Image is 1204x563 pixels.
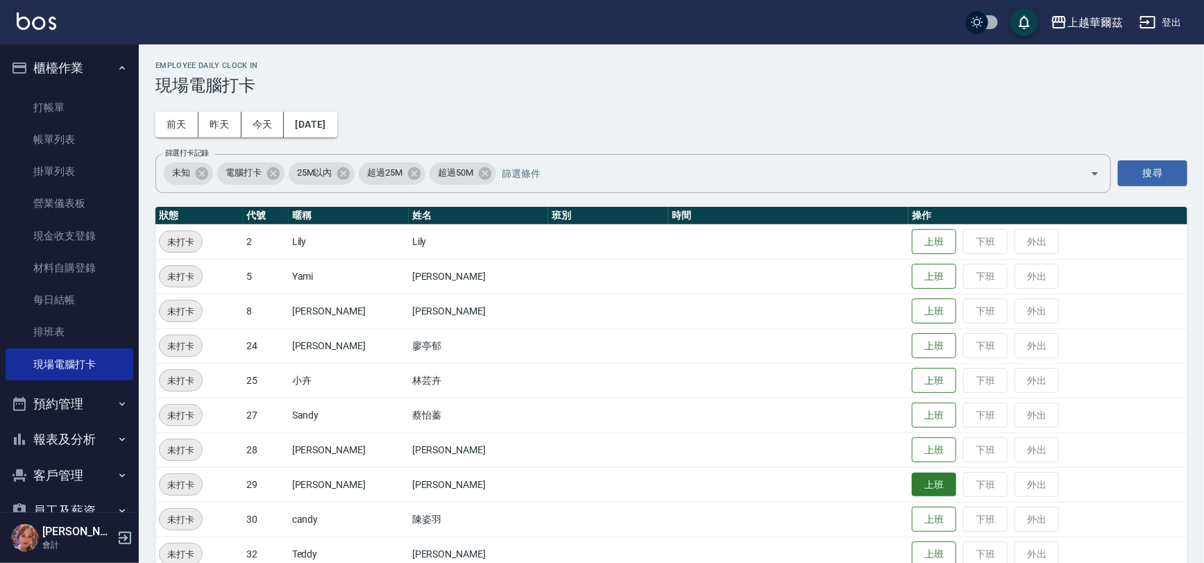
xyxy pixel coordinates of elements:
[42,539,113,551] p: 會計
[289,502,409,537] td: candy
[289,398,409,432] td: Sandy
[6,50,133,86] button: 櫃檯作業
[6,386,133,422] button: 預約管理
[912,264,956,289] button: 上班
[409,294,548,328] td: [PERSON_NAME]
[160,304,202,319] span: 未打卡
[243,328,289,363] td: 24
[243,432,289,467] td: 28
[160,269,202,284] span: 未打卡
[289,328,409,363] td: [PERSON_NAME]
[160,478,202,492] span: 未打卡
[430,166,482,180] span: 超過50M
[217,166,270,180] span: 電腦打卡
[6,252,133,284] a: 材料自購登錄
[409,363,548,398] td: 林芸卉
[409,259,548,294] td: [PERSON_NAME]
[243,467,289,502] td: 29
[1010,8,1038,36] button: save
[409,432,548,467] td: [PERSON_NAME]
[409,224,548,259] td: Lily
[1045,8,1128,37] button: 上越華爾茲
[217,162,285,185] div: 電腦打卡
[165,148,209,158] label: 篩選打卡記錄
[359,166,411,180] span: 超過25M
[912,368,956,394] button: 上班
[6,493,133,529] button: 員工及薪資
[289,259,409,294] td: Yami
[289,224,409,259] td: Lily
[160,339,202,353] span: 未打卡
[289,363,409,398] td: 小卉
[1134,10,1187,35] button: 登出
[164,162,213,185] div: 未知
[160,408,202,423] span: 未打卡
[42,525,113,539] h5: [PERSON_NAME]
[243,259,289,294] td: 5
[243,363,289,398] td: 25
[289,207,409,225] th: 暱稱
[155,207,243,225] th: 狀態
[289,166,341,180] span: 25M以內
[409,207,548,225] th: 姓名
[409,502,548,537] td: 陳姿羽
[243,294,289,328] td: 8
[1067,14,1123,31] div: 上越華爾茲
[160,547,202,562] span: 未打卡
[359,162,425,185] div: 超過25M
[243,224,289,259] td: 2
[160,512,202,527] span: 未打卡
[430,162,496,185] div: 超過50M
[289,294,409,328] td: [PERSON_NAME]
[284,112,337,137] button: [DATE]
[912,229,956,255] button: 上班
[160,235,202,249] span: 未打卡
[160,373,202,388] span: 未打卡
[409,398,548,432] td: 蔡怡蓁
[668,207,908,225] th: 時間
[6,421,133,457] button: 報表及分析
[198,112,241,137] button: 昨天
[912,299,956,324] button: 上班
[241,112,285,137] button: 今天
[155,112,198,137] button: 前天
[164,166,198,180] span: 未知
[912,507,956,532] button: 上班
[912,333,956,359] button: 上班
[243,398,289,432] td: 27
[6,457,133,494] button: 客戶管理
[6,187,133,219] a: 營業儀表板
[243,207,289,225] th: 代號
[6,348,133,380] a: 現場電腦打卡
[409,467,548,502] td: [PERSON_NAME]
[912,437,956,463] button: 上班
[6,316,133,348] a: 排班表
[6,92,133,124] a: 打帳單
[6,156,133,187] a: 掛單列表
[6,220,133,252] a: 現金收支登錄
[548,207,668,225] th: 班別
[289,162,355,185] div: 25M以內
[1084,162,1106,185] button: Open
[1118,160,1187,186] button: 搜尋
[409,328,548,363] td: 廖亭郁
[155,61,1187,70] h2: Employee Daily Clock In
[243,502,289,537] td: 30
[17,12,56,30] img: Logo
[160,443,202,457] span: 未打卡
[912,473,956,497] button: 上班
[155,76,1187,95] h3: 現場電腦打卡
[289,432,409,467] td: [PERSON_NAME]
[289,467,409,502] td: [PERSON_NAME]
[11,524,39,552] img: Person
[908,207,1187,225] th: 操作
[6,124,133,156] a: 帳單列表
[6,284,133,316] a: 每日結帳
[498,161,1066,185] input: 篩選條件
[912,403,956,428] button: 上班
